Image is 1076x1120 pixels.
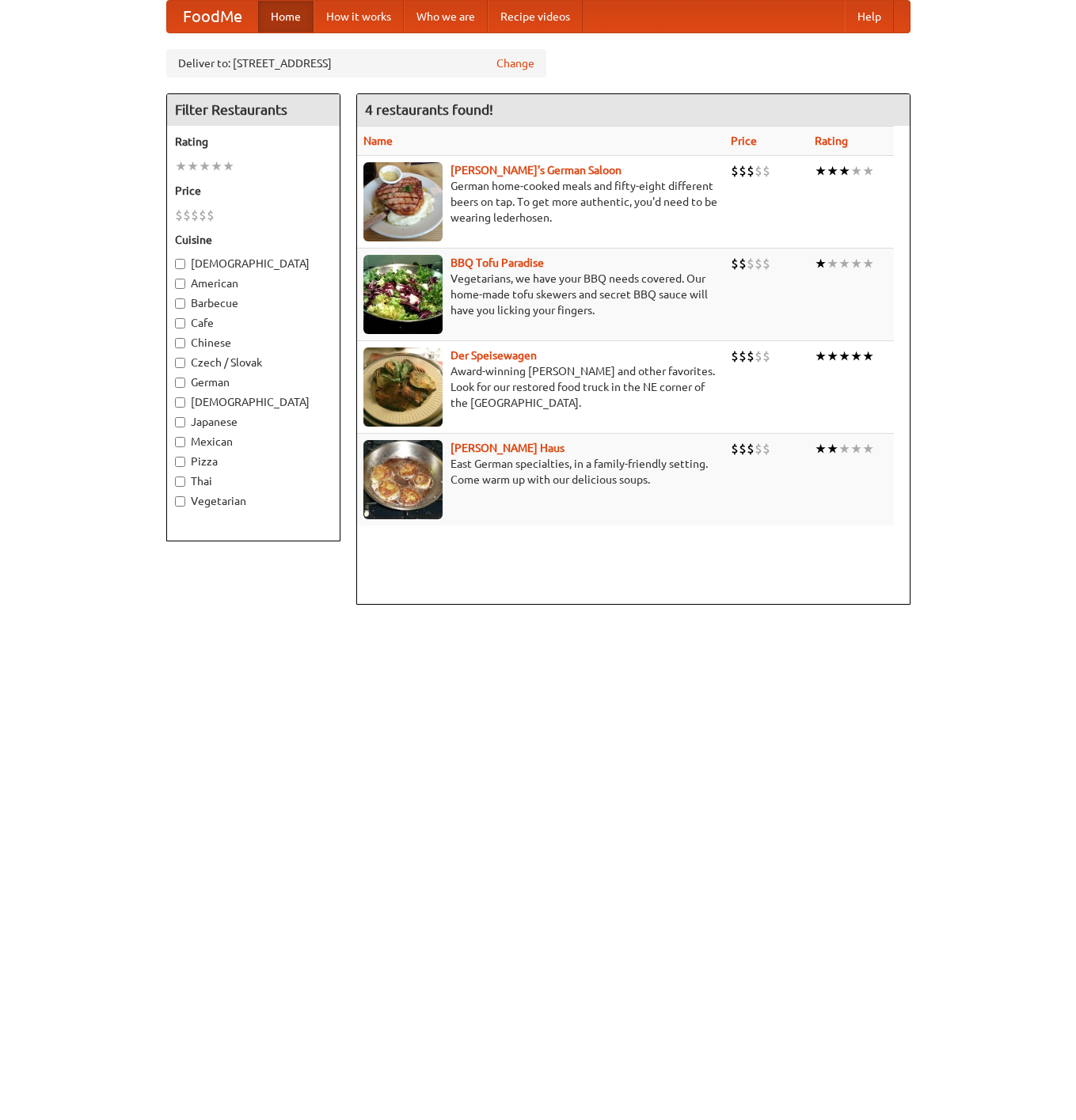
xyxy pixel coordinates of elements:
[199,207,207,224] li: $
[175,295,332,311] label: Barbecue
[451,349,537,362] a: Der Speisewagen
[175,394,332,410] label: [DEMOGRAPHIC_DATA]
[731,162,739,180] li: $
[739,255,747,272] li: $
[175,318,185,328] input: Cafe
[496,55,534,71] a: Change
[363,162,443,241] img: esthers.jpg
[175,338,185,348] input: Chinese
[827,162,838,180] li: ★
[815,255,827,272] li: ★
[363,456,718,488] p: East German specialties, in a family-friendly setting. Come warm up with our delicious soups.
[175,259,185,269] input: [DEMOGRAPHIC_DATA]
[175,374,332,390] label: German
[175,496,185,507] input: Vegetarian
[451,164,622,177] a: [PERSON_NAME]'s German Saloon
[175,414,332,430] label: Japanese
[175,437,185,447] input: Mexican
[175,457,185,467] input: Pizza
[827,440,838,457] li: ★
[731,347,739,365] li: $
[827,255,838,272] li: ★
[363,255,443,334] img: tofuparadise.jpg
[862,162,874,180] li: ★
[488,1,583,32] a: Recipe videos
[211,158,222,175] li: ★
[175,355,332,370] label: Czech / Slovak
[762,255,770,272] li: $
[838,347,850,365] li: ★
[365,102,493,117] ng-pluralize: 4 restaurants found!
[755,440,762,457] li: $
[175,158,187,175] li: ★
[175,454,332,469] label: Pizza
[175,134,332,150] h5: Rating
[762,440,770,457] li: $
[175,378,185,388] input: German
[175,232,332,248] h5: Cuisine
[731,440,739,457] li: $
[815,162,827,180] li: ★
[175,256,332,271] label: [DEMOGRAPHIC_DATA]
[838,440,850,457] li: ★
[747,255,755,272] li: $
[739,347,747,365] li: $
[207,207,215,224] li: $
[838,255,850,272] li: ★
[187,158,199,175] li: ★
[363,178,718,226] p: German home-cooked meals and fifty-eight different beers on tap. To get more authentic, you'd nee...
[175,476,185,487] input: Thai
[175,279,185,289] input: American
[363,135,393,147] a: Name
[363,347,443,427] img: speisewagen.jpg
[755,162,762,180] li: $
[815,347,827,365] li: ★
[838,162,850,180] li: ★
[845,1,894,32] a: Help
[222,158,234,175] li: ★
[191,207,199,224] li: $
[850,255,862,272] li: ★
[747,347,755,365] li: $
[199,158,211,175] li: ★
[314,1,404,32] a: How it works
[850,162,862,180] li: ★
[166,49,546,78] div: Deliver to: [STREET_ADDRESS]
[175,473,332,489] label: Thai
[747,162,755,180] li: $
[175,275,332,291] label: American
[762,347,770,365] li: $
[363,363,718,411] p: Award-winning [PERSON_NAME] and other favorites. Look for our restored food truck in the NE corne...
[175,315,332,331] label: Cafe
[755,347,762,365] li: $
[850,440,862,457] li: ★
[451,256,544,269] a: BBQ Tofu Paradise
[850,347,862,365] li: ★
[739,440,747,457] li: $
[175,298,185,309] input: Barbecue
[862,440,874,457] li: ★
[762,162,770,180] li: $
[731,135,757,147] a: Price
[815,135,848,147] a: Rating
[862,255,874,272] li: ★
[175,207,183,224] li: $
[175,417,185,427] input: Japanese
[175,335,332,351] label: Chinese
[363,271,718,318] p: Vegetarians, we have your BBQ needs covered. Our home-made tofu skewers and secret BBQ sauce will...
[167,94,340,126] h4: Filter Restaurants
[258,1,314,32] a: Home
[175,434,332,450] label: Mexican
[404,1,488,32] a: Who we are
[167,1,258,32] a: FoodMe
[755,255,762,272] li: $
[827,347,838,365] li: ★
[862,347,874,365] li: ★
[451,442,565,454] a: [PERSON_NAME] Haus
[175,183,332,199] h5: Price
[739,162,747,180] li: $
